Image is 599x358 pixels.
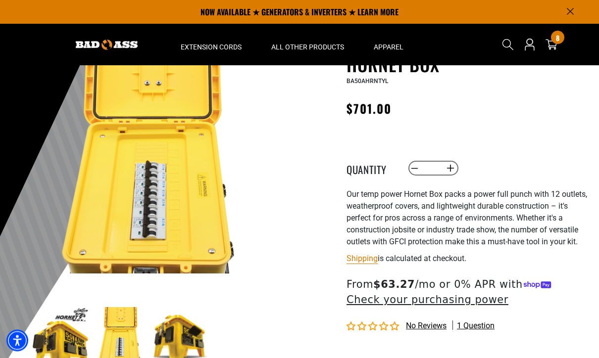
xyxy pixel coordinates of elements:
[347,322,401,332] span: 0.00 stars
[556,34,559,42] span: 8
[271,43,344,51] span: All Other Products
[406,321,447,331] span: No reviews
[500,37,516,52] summary: Search
[347,254,378,264] a: Shipping
[457,321,495,332] span: 1 question
[166,24,256,65] summary: Extension Cords
[76,40,138,50] img: Bad Ass Extension Cords
[347,190,587,247] span: Our temp power Hornet Box packs a power full punch with 12 outlets, weatherproof covers, and ligh...
[347,78,388,85] span: BA50AHRNTYL
[256,24,359,65] summary: All Other Products
[6,330,28,352] div: Accessibility Menu
[181,43,242,51] span: Extension Cords
[347,252,589,266] div: is calculated at checkout.
[359,24,418,65] summary: Apparel
[522,24,538,65] a: Open this option
[347,162,396,175] label: Quantity
[374,43,403,51] span: Apparel
[347,100,392,118] span: $701.00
